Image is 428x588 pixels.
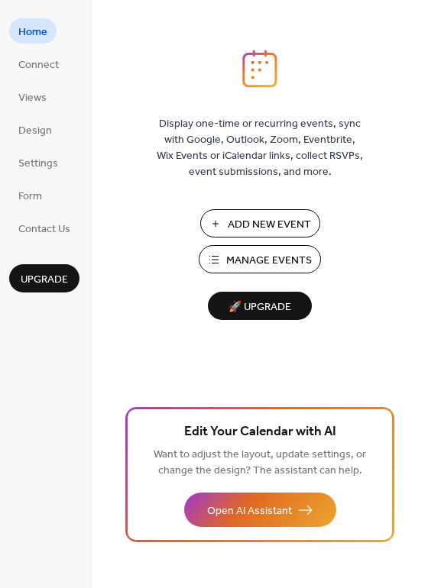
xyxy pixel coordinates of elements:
[199,245,321,273] button: Manage Events
[184,422,336,443] span: Edit Your Calendar with AI
[18,221,70,237] span: Contact Us
[9,117,61,142] a: Design
[157,116,363,180] span: Display one-time or recurring events, sync with Google, Outlook, Zoom, Eventbrite, Wix Events or ...
[184,493,336,527] button: Open AI Assistant
[9,51,68,76] a: Connect
[18,156,58,172] span: Settings
[207,503,292,519] span: Open AI Assistant
[9,150,67,175] a: Settings
[18,24,47,40] span: Home
[242,50,277,88] img: logo_icon.svg
[9,18,57,44] a: Home
[228,217,311,233] span: Add New Event
[217,297,303,318] span: 🚀 Upgrade
[18,57,59,73] span: Connect
[9,215,79,241] a: Contact Us
[18,123,52,139] span: Design
[9,264,79,292] button: Upgrade
[21,272,68,288] span: Upgrade
[9,183,51,208] a: Form
[208,292,312,320] button: 🚀 Upgrade
[9,84,56,109] a: Views
[18,189,42,205] span: Form
[154,444,366,481] span: Want to adjust the layout, update settings, or change the design? The assistant can help.
[200,209,320,237] button: Add New Event
[226,253,312,269] span: Manage Events
[18,90,47,106] span: Views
